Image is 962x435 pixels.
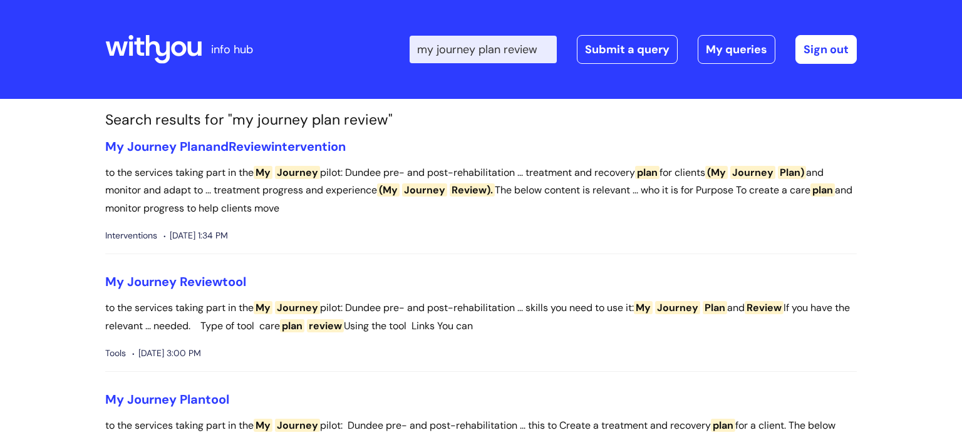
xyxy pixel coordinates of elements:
span: Review). [450,183,495,197]
span: Journey [402,183,447,197]
span: plan [280,319,304,332]
span: My [105,274,124,290]
span: Plan [703,301,727,314]
div: | - [410,35,857,64]
span: Plan [180,138,205,155]
span: Journey [730,166,775,179]
span: Plan [180,391,205,407]
p: to the services taking part in the pilot: Dundee pre- and post-rehabilitation ... skills you need... [105,299,857,335]
span: Tools [105,345,126,361]
span: [DATE] 3:00 PM [132,345,201,361]
a: My Journey Plantool [105,391,229,407]
a: My queries [698,35,775,64]
span: My [634,301,653,314]
span: Review [180,274,222,290]
span: My [254,301,272,314]
span: Plan) [778,166,806,179]
span: plan [635,166,659,179]
span: Journey [655,301,700,314]
span: Interventions [105,228,157,243]
a: Sign out [795,35,857,64]
a: My Journey PlanandReviewintervention [105,138,346,155]
span: plan [810,183,835,197]
span: My [105,391,124,407]
span: Journey [275,166,320,179]
span: My [105,138,124,155]
span: (My [705,166,728,179]
span: plan [711,419,735,432]
span: Journey [127,138,177,155]
a: Submit a query [577,35,678,64]
p: to the services taking part in the pilot: Dundee pre- and post-rehabilitation ... treatment and r... [105,164,857,218]
span: Journey [127,391,177,407]
p: info hub [211,39,253,59]
h1: Search results for "my journey plan review" [105,111,857,129]
span: review [307,319,344,332]
a: My Journey Reviewtool [105,274,246,290]
span: Review [745,301,784,314]
input: Search [410,36,557,63]
span: Journey [127,274,177,290]
span: My [254,166,272,179]
span: Journey [275,301,320,314]
span: (My [377,183,400,197]
span: Journey [275,419,320,432]
span: Review [229,138,271,155]
span: [DATE] 1:34 PM [163,228,228,243]
span: My [254,419,272,432]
